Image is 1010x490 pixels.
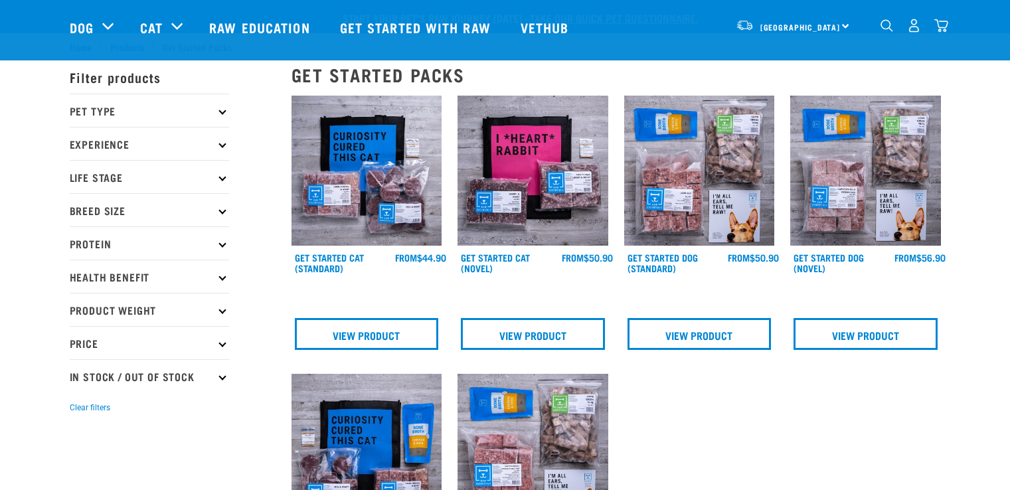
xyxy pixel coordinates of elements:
a: Dog [70,17,94,37]
a: Cat [140,17,163,37]
img: NSP Dog Novel Update [790,96,941,246]
span: FROM [894,255,916,260]
div: $50.90 [562,252,613,263]
p: Life Stage [70,160,229,193]
p: Breed Size [70,193,229,226]
a: View Product [461,318,605,350]
span: FROM [395,255,417,260]
p: Protein [70,226,229,260]
a: Get Started Cat (Novel) [461,255,530,270]
span: FROM [562,255,584,260]
a: View Product [295,318,439,350]
a: Raw Education [196,1,326,54]
span: [GEOGRAPHIC_DATA] [760,25,841,29]
p: Product Weight [70,293,229,326]
a: Get Started Dog (Novel) [794,255,864,270]
img: home-icon-1@2x.png [881,19,893,32]
p: Price [70,326,229,359]
img: van-moving.png [736,19,754,31]
img: NSP Dog Standard Update [624,96,775,246]
span: FROM [728,255,750,260]
img: user.png [907,19,921,33]
a: Get Started Cat (Standard) [295,255,364,270]
div: $56.90 [894,252,946,263]
a: Vethub [507,1,586,54]
button: Clear filters [70,402,110,414]
p: In Stock / Out Of Stock [70,359,229,392]
a: View Product [794,318,938,350]
h2: Get Started Packs [292,64,941,85]
img: Assortment Of Raw Essential Products For Cats Including, Blue And Black Tote Bag With "Curiosity ... [292,96,442,246]
img: Assortment Of Raw Essential Products For Cats Including, Pink And Black Tote Bag With "I *Heart* ... [458,96,608,246]
p: Health Benefit [70,260,229,293]
p: Filter products [70,60,229,94]
a: Get started with Raw [327,1,507,54]
a: Get Started Dog (Standard) [628,255,698,270]
a: View Product [628,318,772,350]
div: $50.90 [728,252,779,263]
p: Pet Type [70,94,229,127]
img: home-icon@2x.png [934,19,948,33]
div: $44.90 [395,252,446,263]
p: Experience [70,127,229,160]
